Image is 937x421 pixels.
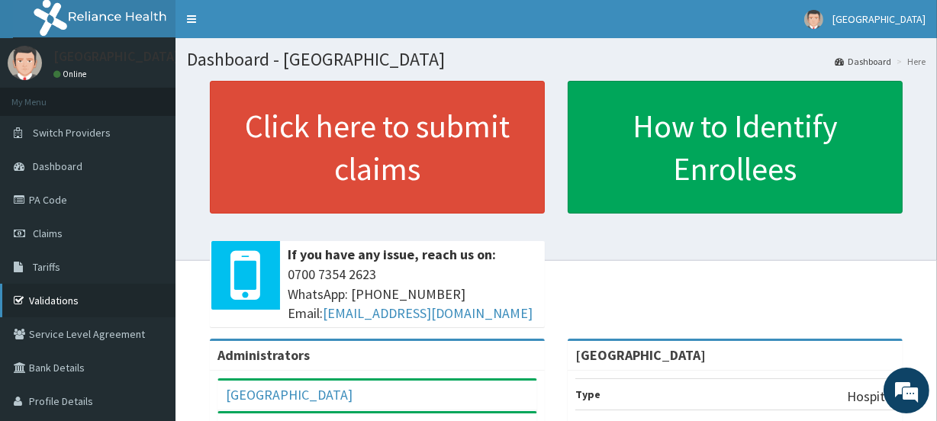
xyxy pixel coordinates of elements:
a: How to Identify Enrollees [568,81,903,214]
span: Tariffs [33,260,60,274]
p: [GEOGRAPHIC_DATA] [53,50,179,63]
a: [GEOGRAPHIC_DATA] [226,386,353,403]
h1: Dashboard - [GEOGRAPHIC_DATA] [187,50,926,69]
span: Claims [33,227,63,240]
a: Dashboard [835,55,891,68]
p: Hospital [847,387,895,407]
b: Type [575,387,601,401]
a: Online [53,69,90,79]
a: Click here to submit claims [210,81,545,214]
span: [GEOGRAPHIC_DATA] [832,12,926,26]
b: If you have any issue, reach us on: [288,246,496,263]
a: [EMAIL_ADDRESS][DOMAIN_NAME] [323,304,533,322]
li: Here [893,55,926,68]
img: User Image [804,10,823,29]
strong: [GEOGRAPHIC_DATA] [575,346,706,364]
span: Dashboard [33,159,82,173]
img: User Image [8,46,42,80]
b: Administrators [217,346,310,364]
span: 0700 7354 2623 WhatsApp: [PHONE_NUMBER] Email: [288,265,537,323]
span: Switch Providers [33,126,111,140]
